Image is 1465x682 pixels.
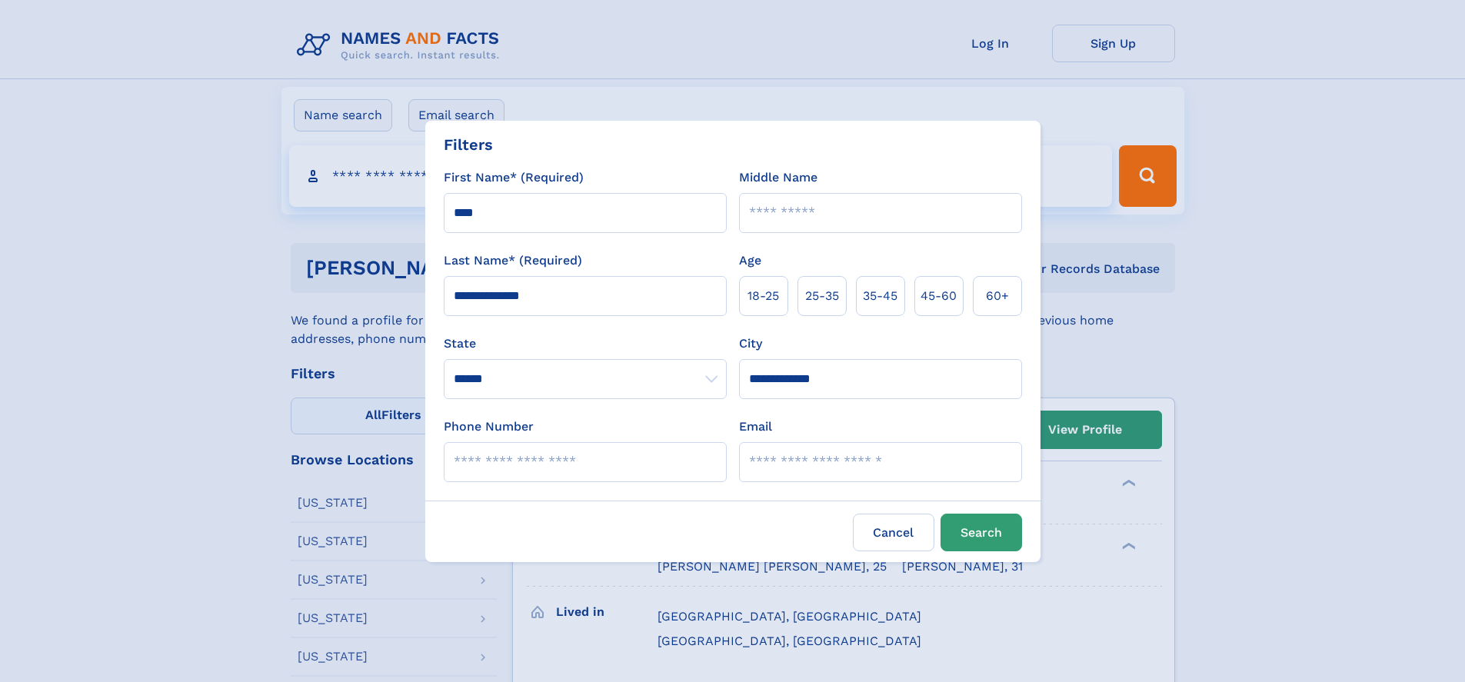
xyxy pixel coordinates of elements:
label: City [739,334,762,353]
span: 45‑60 [921,287,957,305]
span: 18‑25 [747,287,779,305]
span: 35‑45 [863,287,897,305]
div: Filters [444,133,493,156]
label: Email [739,418,772,436]
label: Phone Number [444,418,534,436]
span: 25‑35 [805,287,839,305]
label: Middle Name [739,168,817,187]
span: 60+ [986,287,1009,305]
label: Cancel [853,514,934,551]
label: State [444,334,727,353]
button: Search [941,514,1022,551]
label: Age [739,251,761,270]
label: Last Name* (Required) [444,251,582,270]
label: First Name* (Required) [444,168,584,187]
